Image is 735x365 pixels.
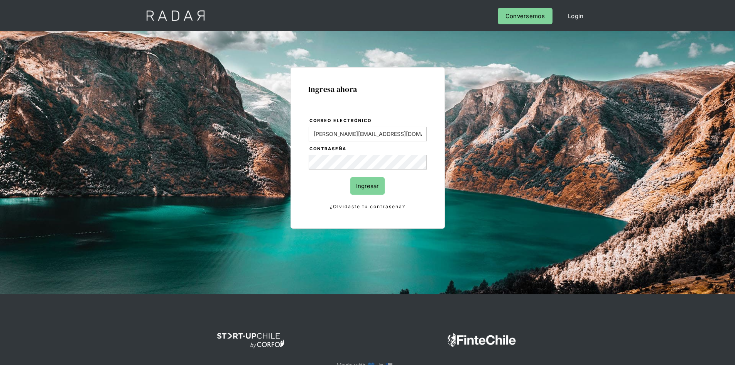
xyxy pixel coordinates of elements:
[309,127,427,141] input: bruce@wayne.com
[498,8,553,24] a: Conversemos
[308,117,427,211] form: Login Form
[309,145,427,153] label: Contraseña
[350,177,385,195] input: Ingresar
[308,85,427,93] h1: Ingresa ahora
[560,8,591,24] a: Login
[309,117,427,125] label: Correo electrónico
[309,202,427,211] a: ¿Olvidaste tu contraseña?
